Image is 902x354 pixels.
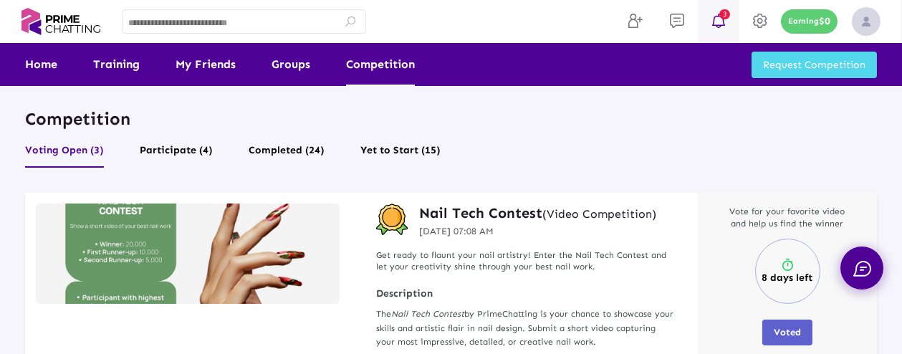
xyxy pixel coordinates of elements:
[21,4,100,39] img: logo
[788,16,819,27] p: Earning
[376,287,676,300] strong: Description
[360,140,441,168] button: Yet to Start (15)
[249,140,325,168] button: Completed (24)
[819,16,830,27] p: $0
[93,43,140,86] a: Training
[780,258,795,272] img: timer.svg
[419,224,656,239] p: [DATE] 07:08 AM
[25,107,877,130] p: Competition
[376,204,408,236] img: competition-badge.svg
[762,320,812,345] button: Voted
[176,43,236,86] a: My Friends
[723,206,852,230] p: Vote for your favorite video and help us find the winner
[140,140,213,168] button: Participate (4)
[853,261,871,277] img: chat.svg
[774,327,801,338] span: Voted
[719,9,730,19] span: 3
[542,207,656,221] small: (Video Competition)
[376,249,676,274] p: Get ready to flaunt your nail artistry! Enter the Nail Tech Contest and let your creativity shine...
[272,43,310,86] a: Groups
[419,204,656,222] a: Nail Tech Contest(Video Competition)
[762,272,813,284] p: 8 days left
[752,52,877,78] button: Request Competition
[391,309,464,319] i: Nail Tech Contest
[25,43,57,86] a: Home
[419,204,656,222] h3: Nail Tech Contest
[376,307,676,349] p: The by PrimeChatting is your chance to showcase your skills and artistic flair in nail design. Su...
[36,204,340,304] img: compititionbanner1750486133-5Kg1C.jpg
[25,140,104,168] button: Voting Open (3)
[852,7,881,36] img: img
[346,43,415,86] a: Competition
[763,59,865,71] span: Request Competition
